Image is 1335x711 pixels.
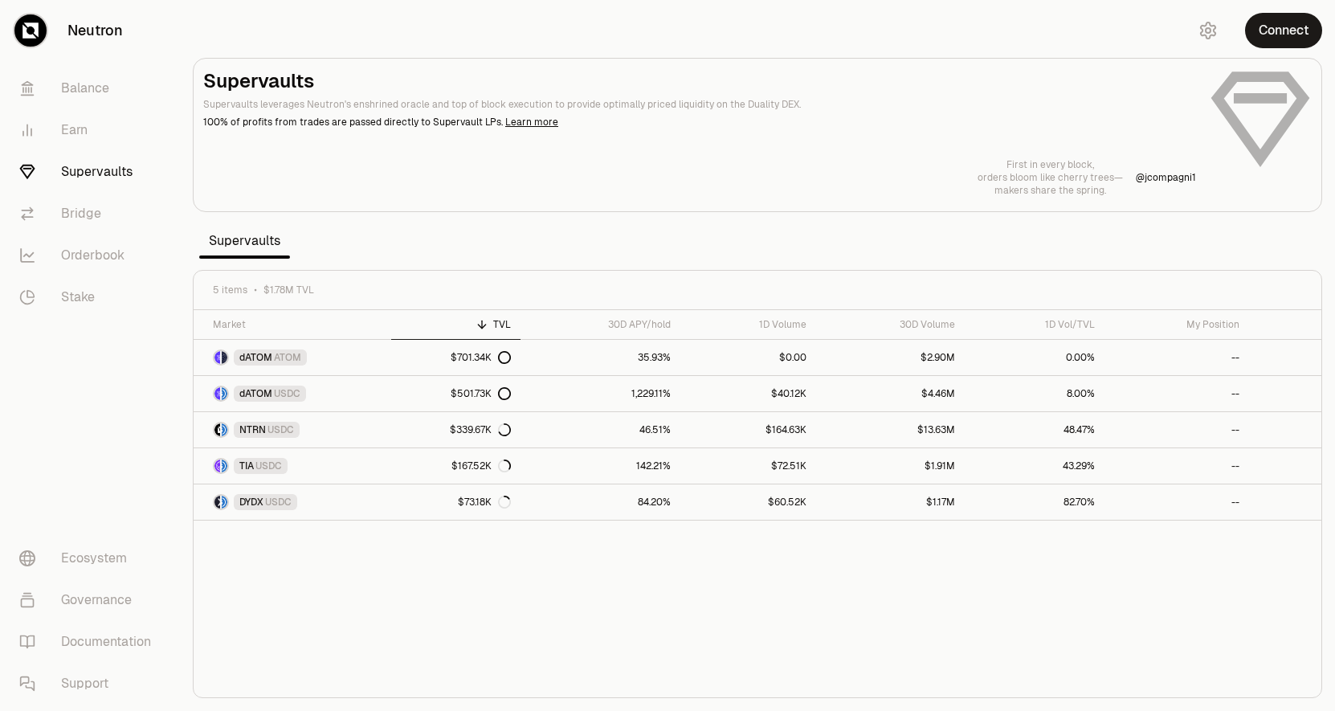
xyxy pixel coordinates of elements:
div: $501.73K [451,387,511,400]
div: 1D Volume [690,318,806,331]
a: Learn more [505,116,558,129]
a: -- [1104,376,1249,411]
a: DYDX LogoUSDC LogoDYDXUSDC [194,484,391,520]
span: NTRN [239,423,266,436]
a: @jcompagni1 [1136,171,1196,184]
a: 48.47% [965,412,1104,447]
div: $73.18K [458,496,511,509]
a: 1,229.11% [521,376,680,411]
button: Connect [1245,13,1322,48]
a: TIA LogoUSDC LogoTIAUSDC [194,448,391,484]
span: USDC [274,387,300,400]
img: NTRN Logo [214,423,220,436]
a: $4.46M [816,376,965,411]
a: $167.52K [391,448,521,484]
div: Market [213,318,382,331]
a: Supervaults [6,151,174,193]
a: $2.90M [816,340,965,375]
img: TIA Logo [214,460,220,472]
a: $164.63K [680,412,816,447]
a: 142.21% [521,448,680,484]
a: Bridge [6,193,174,235]
div: $167.52K [451,460,511,472]
a: -- [1104,484,1249,520]
span: DYDX [239,496,263,509]
a: -- [1104,448,1249,484]
img: dATOM Logo [214,351,220,364]
a: $1.17M [816,484,965,520]
a: 43.29% [965,448,1104,484]
div: TVL [401,318,511,331]
a: $1.91M [816,448,965,484]
a: Balance [6,67,174,109]
a: -- [1104,412,1249,447]
a: Support [6,663,174,705]
a: First in every block,orders bloom like cherry trees—makers share the spring. [978,158,1123,197]
a: $73.18K [391,484,521,520]
div: 1D Vol/TVL [974,318,1095,331]
a: 8.00% [965,376,1104,411]
a: $501.73K [391,376,521,411]
a: Documentation [6,621,174,663]
a: $72.51K [680,448,816,484]
span: 5 items [213,284,247,296]
a: $40.12K [680,376,816,411]
span: ATOM [274,351,301,364]
p: @ jcompagni1 [1136,171,1196,184]
span: Supervaults [199,225,290,257]
a: Stake [6,276,174,318]
a: $0.00 [680,340,816,375]
div: $701.34K [451,351,511,364]
div: 30D Volume [826,318,955,331]
p: 100% of profits from trades are passed directly to Supervault LPs. [203,115,1196,129]
span: $1.78M TVL [263,284,314,296]
a: -- [1104,340,1249,375]
a: dATOM LogoUSDC LogodATOMUSDC [194,376,391,411]
p: makers share the spring. [978,184,1123,197]
img: dATOM Logo [214,387,220,400]
a: Governance [6,579,174,621]
p: First in every block, [978,158,1123,171]
div: $339.67K [450,423,511,436]
a: $13.63M [816,412,965,447]
p: Supervaults leverages Neutron's enshrined oracle and top of block execution to provide optimally ... [203,97,1196,112]
a: $60.52K [680,484,816,520]
span: TIA [239,460,254,472]
img: ATOM Logo [222,351,227,364]
a: Ecosystem [6,537,174,579]
a: 82.70% [965,484,1104,520]
img: USDC Logo [222,460,227,472]
span: dATOM [239,351,272,364]
a: $339.67K [391,412,521,447]
img: USDC Logo [222,423,227,436]
span: USDC [265,496,292,509]
p: orders bloom like cherry trees— [978,171,1123,184]
h2: Supervaults [203,68,1196,94]
a: Orderbook [6,235,174,276]
a: Earn [6,109,174,151]
img: DYDX Logo [214,496,220,509]
a: 35.93% [521,340,680,375]
img: USDC Logo [222,496,227,509]
span: dATOM [239,387,272,400]
a: 84.20% [521,484,680,520]
div: My Position [1114,318,1239,331]
a: NTRN LogoUSDC LogoNTRNUSDC [194,412,391,447]
a: 0.00% [965,340,1104,375]
a: 46.51% [521,412,680,447]
a: dATOM LogoATOM LogodATOMATOM [194,340,391,375]
span: USDC [255,460,282,472]
img: USDC Logo [222,387,227,400]
span: USDC [267,423,294,436]
div: 30D APY/hold [530,318,671,331]
a: $701.34K [391,340,521,375]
